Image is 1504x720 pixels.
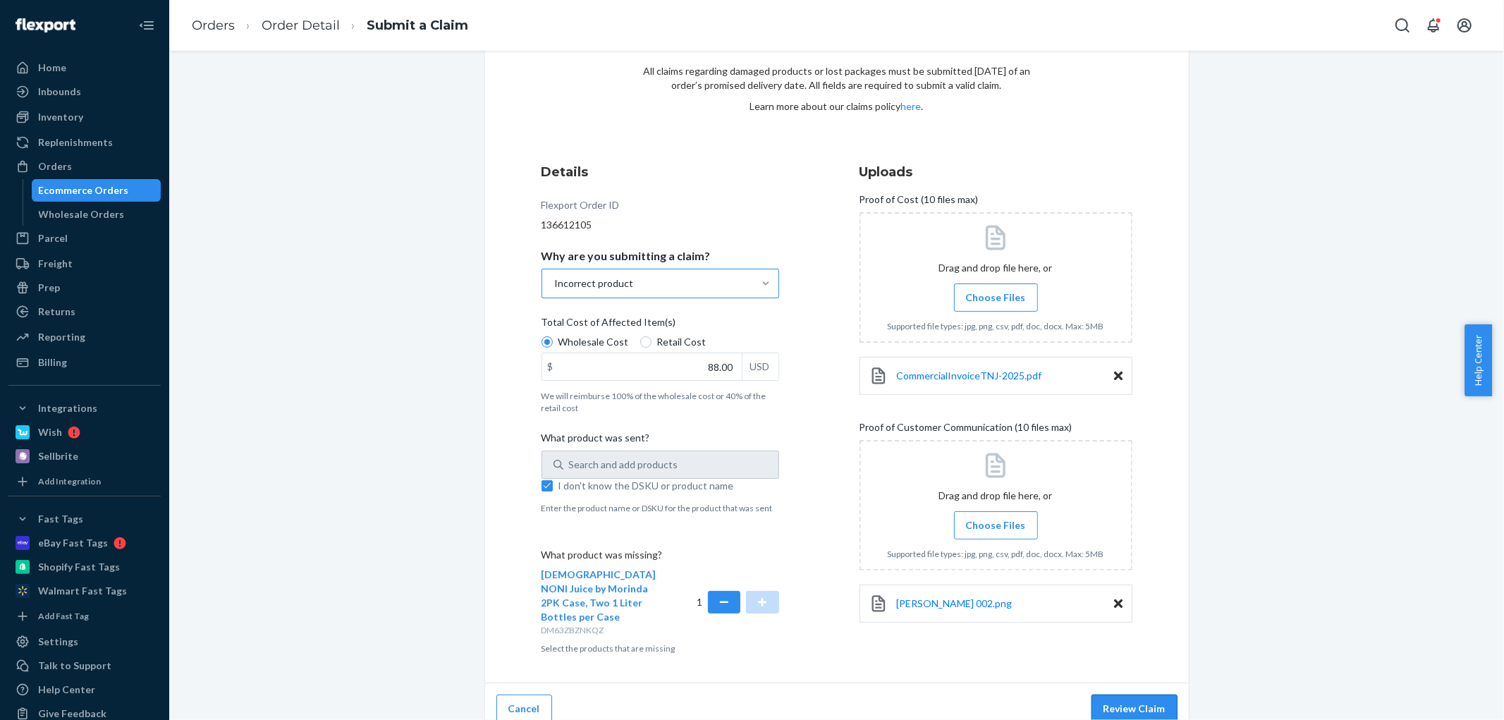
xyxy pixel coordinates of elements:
div: USD [742,353,778,380]
p: DM63ZBZNKQZ [542,624,661,636]
div: Billing [38,355,67,370]
h3: Uploads [860,163,1132,181]
button: Help Center [1465,324,1492,396]
a: Ecommerce Orders [32,179,161,202]
div: Talk to Support [38,659,111,673]
div: Orders [38,159,72,173]
div: Wish [38,425,62,439]
a: Returns [8,300,161,323]
input: Wholesale Cost [542,336,553,348]
div: Shopify Fast Tags [38,560,120,574]
a: Shopify Fast Tags [8,556,161,578]
span: Retail Cost [657,335,707,349]
div: Inventory [38,110,83,124]
p: What product was missing? [542,548,779,568]
p: All claims regarding damaged products or lost packages must be submitted [DATE] of an order’s pro... [643,64,1031,92]
div: Reporting [38,330,85,344]
a: Home [8,56,161,79]
div: Wholesale Orders [39,207,125,221]
button: Close Navigation [133,11,161,39]
span: What product was sent? [542,431,650,451]
span: Choose Files [966,518,1026,532]
a: Wholesale Orders [32,203,161,226]
div: Home [38,61,66,75]
div: $ [542,353,559,380]
a: here [901,100,922,112]
h3: Details [542,163,779,181]
a: Walmart Fast Tags [8,580,161,602]
input: Retail Cost [640,336,652,348]
div: Add Integration [38,475,101,487]
a: [PERSON_NAME] 002.png [897,597,1013,611]
span: Choose Files [966,291,1026,305]
input: $USD [542,353,742,380]
div: Parcel [38,231,68,245]
span: [DEMOGRAPHIC_DATA] NONI Juice by Morinda 2PK Case, Two 1 Liter Bottles per Case [542,568,656,623]
div: 136612105 [542,218,779,232]
a: Prep [8,276,161,299]
div: Incorrect product [555,276,634,291]
div: Help Center [38,683,95,697]
a: Replenishments [8,131,161,154]
div: eBay Fast Tags [38,536,108,550]
span: Wholesale Cost [558,335,629,349]
a: Reporting [8,326,161,348]
a: Talk to Support [8,654,161,677]
a: Sellbrite [8,445,161,468]
div: Ecommerce Orders [39,183,129,197]
div: Walmart Fast Tags [38,584,127,598]
div: Settings [38,635,78,649]
input: I don't know the DSKU or product name [542,480,553,492]
div: Flexport Order ID [542,198,620,218]
p: Select the products that are missing [542,642,779,654]
div: Sellbrite [38,449,78,463]
span: [PERSON_NAME] 002.png [897,597,1013,609]
p: Learn more about our claims policy . [643,99,1031,114]
a: Order Detail [262,18,340,33]
p: We will reimburse 100% of the wholesale cost or 40% of the retail cost [542,390,779,414]
p: Why are you submitting a claim? [542,249,711,263]
span: I don't know the DSKU or product name [558,479,779,493]
div: Fast Tags [38,512,83,526]
a: Freight [8,252,161,275]
a: CommercialInvoiceTNJ-2025.pdf [897,369,1042,383]
span: Total Cost of Affected Item(s) [542,315,676,335]
a: Parcel [8,227,161,250]
a: Add Integration [8,473,161,490]
div: Integrations [38,401,97,415]
button: Integrations [8,397,161,420]
ol: breadcrumbs [181,5,479,47]
img: Flexport logo [16,18,75,32]
a: Billing [8,351,161,374]
span: CommercialInvoiceTNJ-2025.pdf [897,370,1042,382]
button: Fast Tags [8,508,161,530]
a: Add Fast Tag [8,608,161,625]
div: Prep [38,281,60,295]
a: Help Center [8,678,161,701]
a: Submit a Claim [367,18,468,33]
a: eBay Fast Tags [8,532,161,554]
a: Orders [192,18,235,33]
a: Inventory [8,106,161,128]
div: Inbounds [38,85,81,99]
a: Wish [8,421,161,444]
a: Inbounds [8,80,161,103]
div: 1 [697,568,779,636]
div: Replenishments [38,135,113,150]
a: Settings [8,630,161,653]
a: Orders [8,155,161,178]
div: Add Fast Tag [38,610,89,622]
div: Returns [38,305,75,319]
button: Open account menu [1450,11,1479,39]
button: Open Search Box [1388,11,1417,39]
p: Enter the product name or DSKU for the product that was sent [542,502,779,514]
div: Freight [38,257,73,271]
span: Proof of Customer Communication (10 files max) [860,420,1072,440]
span: Proof of Cost (10 files max) [860,193,979,212]
button: Open notifications [1419,11,1448,39]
